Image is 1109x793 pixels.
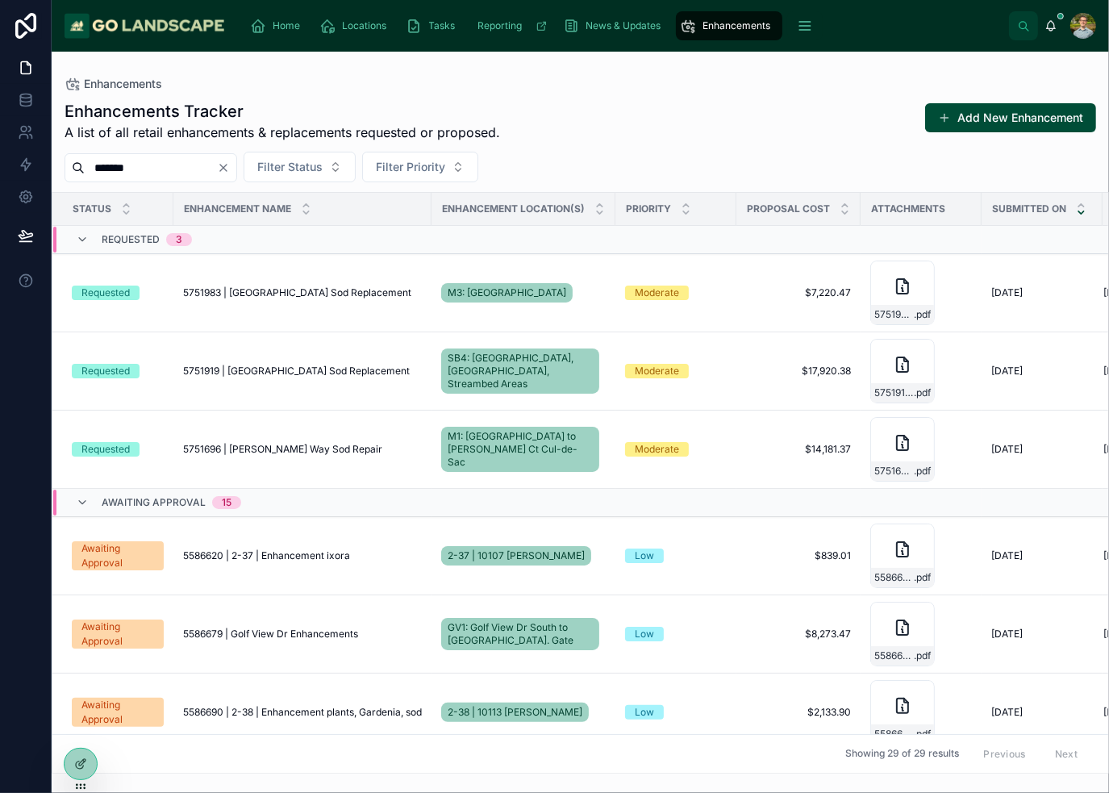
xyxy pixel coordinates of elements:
span: 5586679-Golf-Club-Gate---Switch-Back-or-Pine-Straw-Options [874,649,914,662]
span: .pdf [914,728,931,741]
span: Enhancement Location(s) [442,202,585,215]
div: Low [635,627,654,641]
a: 2-38 | 10113 [PERSON_NAME] [441,699,606,725]
button: Add New Enhancement [925,103,1096,132]
div: Moderate [635,286,679,300]
span: Tasks [429,19,456,32]
span: [DATE] [991,286,1023,299]
a: $17,920.38 [746,365,851,378]
span: .pdf [914,571,931,584]
a: [DATE] [991,443,1093,456]
a: News & Updates [559,11,673,40]
h1: Enhancements Tracker [65,100,500,123]
a: Moderate [625,442,727,457]
span: Home [273,19,301,32]
span: Filter Status [257,159,323,175]
a: Awaiting Approval [72,620,164,649]
a: $8,273.47 [746,628,851,641]
button: Clear [217,161,236,174]
a: Requested [72,286,164,300]
span: Showing 29 of 29 results [845,748,959,761]
div: scrollable content [238,8,1009,44]
span: [DATE] [991,443,1023,456]
span: 5586620 [874,571,914,584]
span: $14,181.37 [746,443,851,456]
a: $2,133.90 [746,706,851,719]
span: GV1: Golf View Dr South to [GEOGRAPHIC_DATA]. Gate [448,621,593,647]
a: 2-37 | 10107 [PERSON_NAME] [441,546,591,566]
img: App logo [65,13,225,39]
div: Awaiting Approval [81,620,154,649]
span: 5751919 | [GEOGRAPHIC_DATA] Sod Replacement [183,365,410,378]
a: SB4: [GEOGRAPHIC_DATA], [GEOGRAPHIC_DATA], Streambed Areas [441,345,606,397]
a: 5751696 | [PERSON_NAME] Way Sod Repair [183,443,422,456]
a: 5751983 | [GEOGRAPHIC_DATA] Sod Replacement [183,286,422,299]
a: 5586679 | Golf View Dr Enhancements [183,628,422,641]
a: Requested [72,364,164,378]
span: Enhancements [703,19,771,32]
a: Enhancements [676,11,782,40]
a: 5751983-Charming-Park-Sod-Replacement.pdf [870,261,972,325]
a: 5751919 | [GEOGRAPHIC_DATA] Sod Replacement [183,365,422,378]
a: M3: [GEOGRAPHIC_DATA] [441,280,606,306]
span: Reporting [478,19,523,32]
span: 5751696-[PERSON_NAME]-Way-Sod-Replacement [874,465,914,478]
span: [DATE] [991,628,1023,641]
span: 5586679 | Golf View Dr Enhancements [183,628,358,641]
span: 5751919-Formal-Park-Sod-Replacement [874,386,914,399]
a: 2-38 | 10113 [PERSON_NAME] [441,703,589,722]
span: Submitted on [992,202,1066,215]
a: Tasks [402,11,467,40]
span: 5586620 | 2-37 | Enhancement ixora [183,549,350,562]
div: Requested [81,364,130,378]
a: [DATE] [991,286,1093,299]
button: Select Button [362,152,478,182]
div: Low [635,549,654,563]
a: M1: [GEOGRAPHIC_DATA] to [PERSON_NAME] Ct Cul-de-Sac [441,427,599,472]
span: Awaiting Approval [102,496,206,509]
a: M1: [GEOGRAPHIC_DATA] to [PERSON_NAME] Ct Cul-de-Sac [441,424,606,475]
a: Awaiting Approval [72,541,164,570]
span: Status [73,202,111,215]
a: [DATE] [991,628,1093,641]
a: 5751696-[PERSON_NAME]-Way-Sod-Replacement.pdf [870,417,972,482]
span: M3: [GEOGRAPHIC_DATA] [448,286,566,299]
a: 2-37 | 10107 [PERSON_NAME] [441,543,606,569]
span: M1: [GEOGRAPHIC_DATA] to [PERSON_NAME] Ct Cul-de-Sac [448,430,593,469]
a: Moderate [625,286,727,300]
a: Locations [315,11,398,40]
div: Awaiting Approval [81,698,154,727]
span: .pdf [914,465,931,478]
a: Home [246,11,312,40]
a: 5751919-Formal-Park-Sod-Replacement.pdf [870,339,972,403]
span: [DATE] [991,549,1023,562]
div: 3 [176,233,182,246]
a: $839.01 [746,549,851,562]
span: Enhancements [84,76,162,92]
div: Requested [81,286,130,300]
div: Requested [81,442,130,457]
div: 15 [222,496,231,509]
span: Locations [343,19,387,32]
a: $7,220.47 [746,286,851,299]
span: Proposal Cost [747,202,830,215]
span: A list of all retail enhancements & replacements requested or proposed. [65,123,500,142]
a: [DATE] [991,549,1093,562]
a: [DATE] [991,365,1093,378]
a: GV1: Golf View Dr South to [GEOGRAPHIC_DATA]. Gate [441,615,606,653]
span: 2-37 | 10107 [PERSON_NAME] [448,549,585,562]
span: Filter Priority [376,159,445,175]
a: Moderate [625,364,727,378]
span: .pdf [914,308,931,321]
a: 5586679-Golf-Club-Gate---Switch-Back-or-Pine-Straw-Options.pdf [870,602,972,666]
a: M3: [GEOGRAPHIC_DATA] [441,283,573,303]
a: Requested [72,442,164,457]
a: Low [625,549,727,563]
span: News & Updates [586,19,661,32]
